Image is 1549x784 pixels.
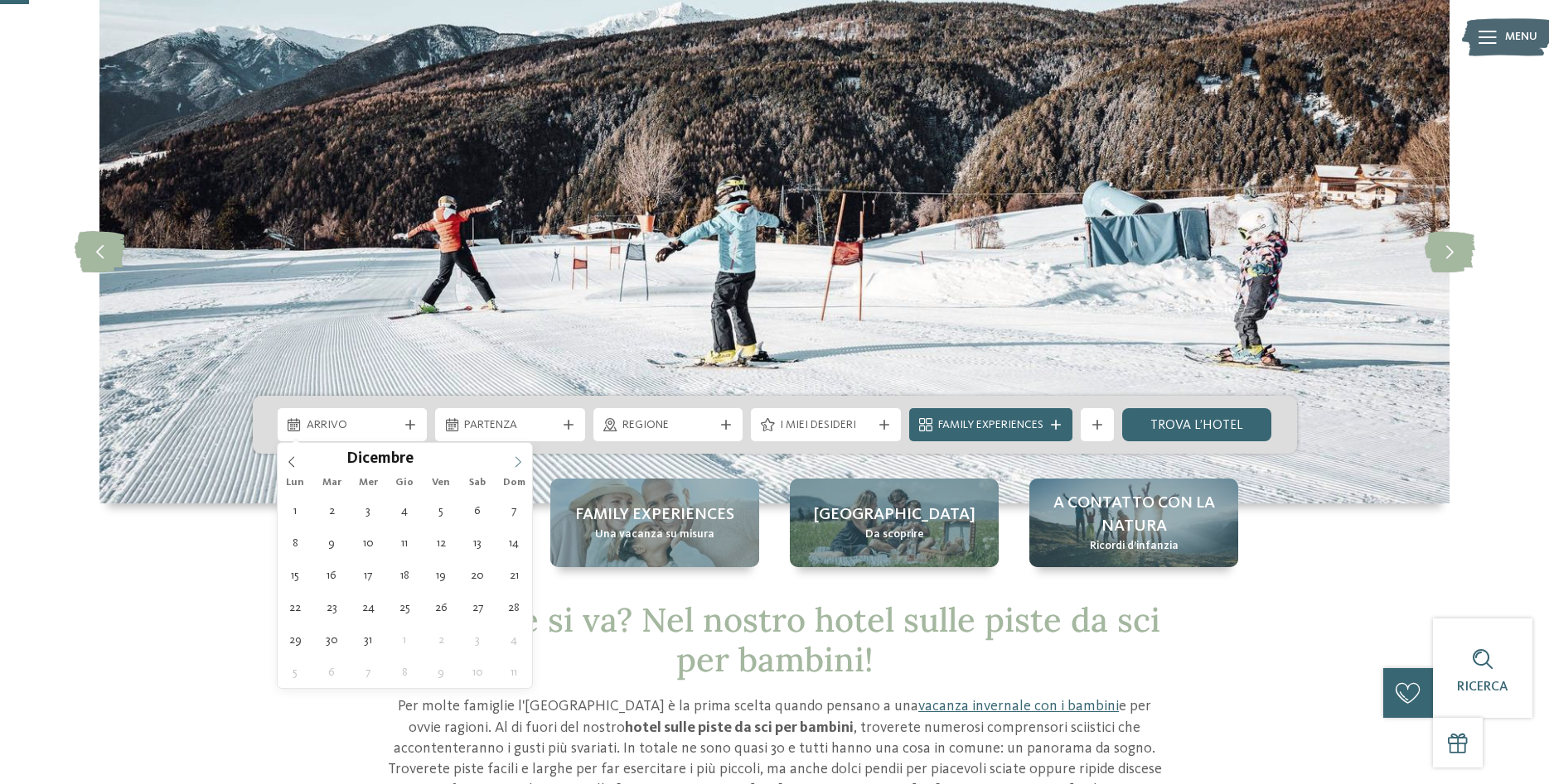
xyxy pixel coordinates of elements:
[316,656,348,688] span: Gennaio 6, 2026
[316,559,348,591] span: Dicembre 16, 2025
[389,591,421,623] span: Dicembre 25, 2025
[350,478,386,488] span: Mer
[423,478,459,488] span: Ven
[550,479,759,567] a: Hotel sulle piste da sci per bambini: divertimento senza confini Family experiences Una vacanza s...
[498,559,530,591] span: Dicembre 21, 2025
[352,591,385,623] span: Dicembre 24, 2025
[498,527,530,559] span: Dicembre 14, 2025
[780,417,872,434] span: I miei desideri
[279,591,312,623] span: Dicembre 22, 2025
[279,494,312,527] span: Dicembre 1, 2025
[352,623,385,656] span: Dicembre 31, 2025
[389,656,421,688] span: Gennaio 8, 2026
[425,494,457,527] span: Dicembre 5, 2025
[425,656,457,688] span: Gennaio 9, 2026
[462,527,494,559] span: Dicembre 13, 2025
[595,527,714,543] span: Una vacanza su misura
[498,656,530,688] span: Gennaio 11, 2026
[316,527,348,559] span: Dicembre 9, 2025
[279,623,312,656] span: Dicembre 29, 2025
[279,656,312,688] span: Gennaio 5, 2026
[1029,479,1238,567] a: Hotel sulle piste da sci per bambini: divertimento senza confini A contatto con la natura Ricordi...
[1046,492,1222,538] span: A contatto con la natura
[316,623,348,656] span: Dicembre 30, 2025
[386,478,423,488] span: Gio
[1457,681,1508,694] span: Ricerca
[352,494,385,527] span: Dicembre 3, 2025
[622,417,714,434] span: Regione
[390,599,1160,681] span: Dov’è che si va? Nel nostro hotel sulle piste da sci per bambini!
[498,591,530,623] span: Dicembre 28, 2025
[814,503,975,527] span: [GEOGRAPHIC_DATA]
[498,623,530,656] span: Gennaio 4, 2026
[425,623,457,656] span: Gennaio 2, 2026
[307,417,399,434] span: Arrivo
[352,656,385,688] span: Gennaio 7, 2026
[414,450,468,467] input: Year
[462,559,494,591] span: Dicembre 20, 2025
[389,494,421,527] span: Dicembre 4, 2025
[790,479,999,567] a: Hotel sulle piste da sci per bambini: divertimento senza confini [GEOGRAPHIC_DATA] Da scoprire
[462,656,494,688] span: Gennaio 10, 2026
[464,417,556,434] span: Partenza
[625,720,854,735] strong: hotel sulle piste da sci per bambini
[462,591,494,623] span: Dicembre 27, 2025
[918,699,1119,714] a: vacanza invernale con i bambini
[313,478,350,488] span: Mar
[352,559,385,591] span: Dicembre 17, 2025
[278,478,314,488] span: Lun
[575,503,734,527] span: Family experiences
[425,559,457,591] span: Dicembre 19, 2025
[279,559,312,591] span: Dicembre 15, 2025
[346,452,414,468] span: Dicembre
[389,527,421,559] span: Dicembre 11, 2025
[498,494,530,527] span: Dicembre 7, 2025
[938,417,1043,434] span: Family Experiences
[459,478,496,488] span: Sab
[352,527,385,559] span: Dicembre 10, 2025
[316,591,348,623] span: Dicembre 23, 2025
[1122,408,1272,441] a: trova l’hotel
[425,527,457,559] span: Dicembre 12, 2025
[316,494,348,527] span: Dicembre 2, 2025
[462,623,494,656] span: Gennaio 3, 2026
[389,623,421,656] span: Gennaio 1, 2026
[425,591,457,623] span: Dicembre 26, 2025
[279,527,312,559] span: Dicembre 8, 2025
[462,494,494,527] span: Dicembre 6, 2025
[865,527,924,543] span: Da scoprire
[1090,538,1179,555] span: Ricordi d’infanzia
[389,559,421,591] span: Dicembre 18, 2025
[496,478,532,488] span: Dom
